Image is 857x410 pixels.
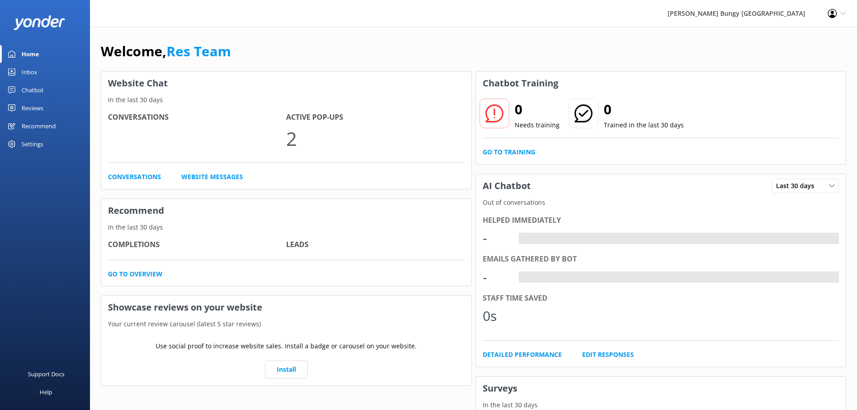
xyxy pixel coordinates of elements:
p: Out of conversations [476,198,846,207]
h3: Recommend [101,199,471,222]
a: Install [265,360,308,378]
a: Go to overview [108,269,162,279]
div: Reviews [22,99,43,117]
h3: Showcase reviews on your website [101,296,471,319]
h4: Active Pop-ups [286,112,464,123]
span: Last 30 days [776,181,820,191]
div: - [483,266,510,288]
h3: AI Chatbot [476,174,538,198]
p: In the last 30 days [476,400,846,410]
div: Staff time saved [483,293,839,304]
a: Res Team [166,42,231,60]
p: Use social proof to increase website sales. Install a badge or carousel on your website. [156,341,417,351]
p: In the last 30 days [101,95,471,105]
div: Emails gathered by bot [483,253,839,265]
h2: 0 [604,99,684,120]
div: Helped immediately [483,215,839,226]
a: Go to Training [483,147,535,157]
a: Website Messages [181,172,243,182]
h4: Leads [286,239,464,251]
div: - [519,233,525,244]
div: 0s [483,305,510,327]
div: Help [40,383,52,401]
p: Trained in the last 30 days [604,120,684,130]
div: Chatbot [22,81,44,99]
h4: Conversations [108,112,286,123]
a: Conversations [108,172,161,182]
h2: 0 [515,99,560,120]
a: Edit Responses [582,350,634,360]
h3: Website Chat [101,72,471,95]
h3: Surveys [476,377,846,400]
div: Settings [22,135,43,153]
div: Home [22,45,39,63]
h3: Chatbot Training [476,72,565,95]
div: Inbox [22,63,37,81]
h4: Completions [108,239,286,251]
div: - [483,227,510,249]
p: In the last 30 days [101,222,471,232]
div: - [519,271,525,283]
div: Support Docs [28,365,64,383]
img: yonder-white-logo.png [13,15,65,30]
p: 2 [286,123,464,153]
a: Detailed Performance [483,350,562,360]
h1: Welcome, [101,41,231,62]
p: Needs training [515,120,560,130]
p: Your current review carousel (latest 5 star reviews) [101,319,471,329]
div: Recommend [22,117,56,135]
